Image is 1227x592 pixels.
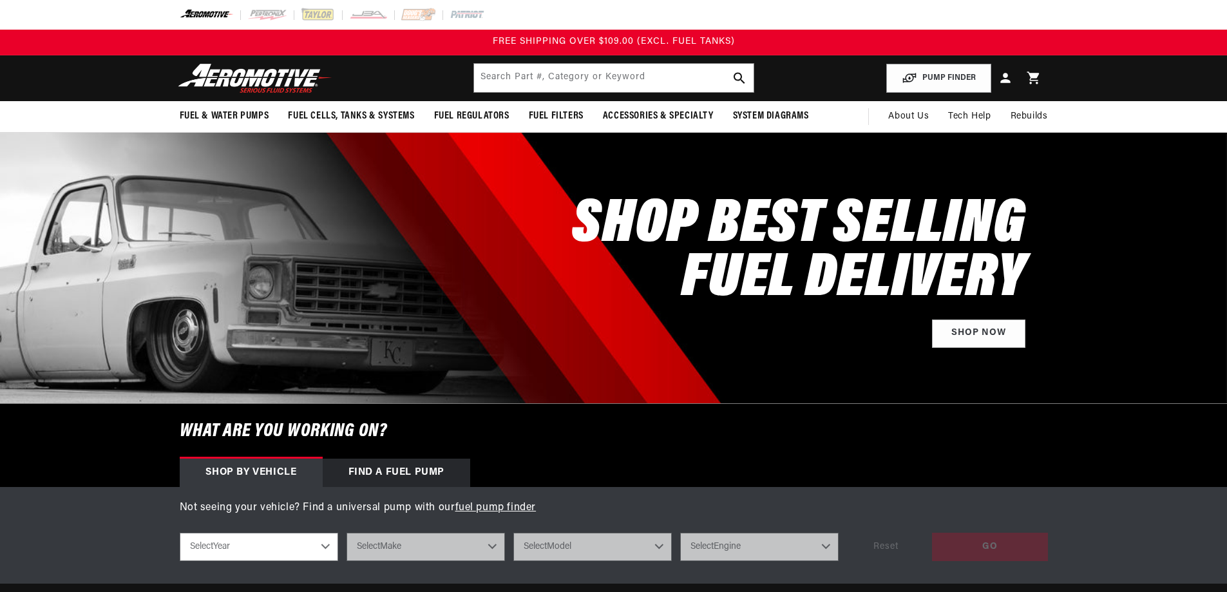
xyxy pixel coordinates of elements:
[879,101,938,132] a: About Us
[593,101,723,131] summary: Accessories & Specialty
[455,502,537,513] a: fuel pump finder
[288,110,414,123] span: Fuel Cells, Tanks & Systems
[513,533,672,561] select: Model
[175,63,336,93] img: Aeromotive
[493,37,735,46] span: FREE SHIPPING OVER $109.00 (EXCL. FUEL TANKS)
[434,110,509,123] span: Fuel Regulators
[278,101,424,131] summary: Fuel Cells, Tanks & Systems
[347,533,505,561] select: Make
[888,111,929,121] span: About Us
[474,64,754,92] input: Search by Part Number, Category or Keyword
[170,101,279,131] summary: Fuel & Water Pumps
[938,101,1000,132] summary: Tech Help
[680,533,839,561] select: Engine
[147,404,1080,459] h6: What are you working on?
[603,110,714,123] span: Accessories & Specialty
[180,459,323,487] div: Shop by vehicle
[323,459,471,487] div: Find a Fuel Pump
[424,101,519,131] summary: Fuel Regulators
[180,110,269,123] span: Fuel & Water Pumps
[572,198,1025,307] h2: SHOP BEST SELLING FUEL DELIVERY
[733,110,809,123] span: System Diagrams
[529,110,584,123] span: Fuel Filters
[1001,101,1058,132] summary: Rebuilds
[725,64,754,92] button: search button
[180,533,338,561] select: Year
[723,101,819,131] summary: System Diagrams
[519,101,593,131] summary: Fuel Filters
[180,500,1048,517] p: Not seeing your vehicle? Find a universal pump with our
[1011,110,1048,124] span: Rebuilds
[886,64,991,93] button: PUMP FINDER
[948,110,991,124] span: Tech Help
[932,320,1025,349] a: Shop Now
